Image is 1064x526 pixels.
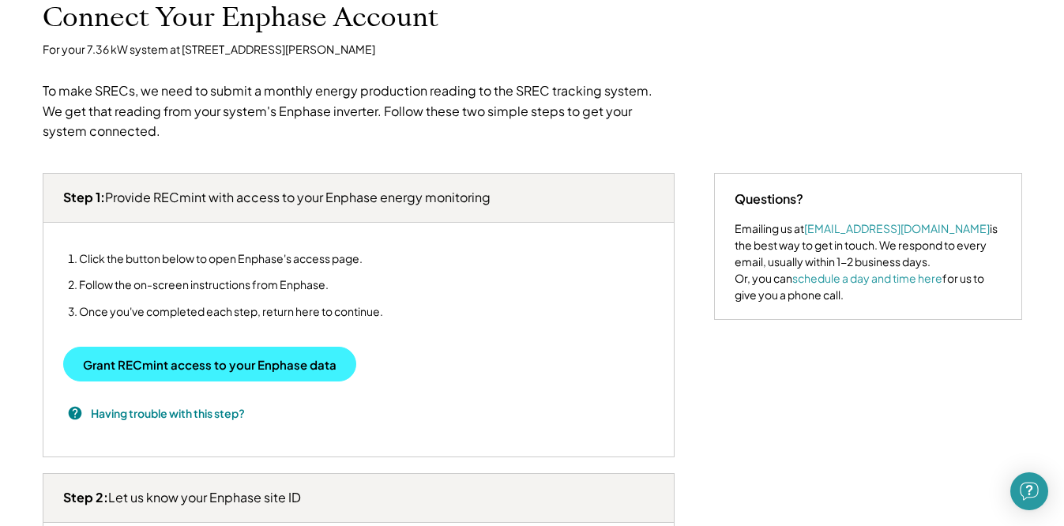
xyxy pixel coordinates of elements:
a: [EMAIL_ADDRESS][DOMAIN_NAME] [804,221,990,235]
div: Emailing us at is the best way to get in touch. We respond to every email, usually within 1-2 bus... [735,220,1002,303]
h1: Connect Your Enphase Account [43,1,438,34]
li: Click the button below to open Enphase's access page. [79,252,383,265]
h3: Provide RECmint with access to your Enphase energy monitoring [63,190,491,206]
div: To make SRECs, we need to submit a monthly energy production reading to the SREC tracking system.... [43,81,659,141]
div: For your 7.36 kW system at [STREET_ADDRESS][PERSON_NAME] [43,42,375,58]
li: Follow the on-screen instructions from Enphase. [79,278,383,291]
h3: Having trouble with this step? [91,405,245,422]
div: Open Intercom Messenger [1010,472,1048,510]
button: Grant RECmint access to your Enphase data [63,347,356,381]
strong: Step 2: [63,489,108,505]
a: schedule a day and time here [792,271,942,285]
div: Questions? [735,190,803,209]
strong: Step 1: [63,189,105,205]
h3: Let us know your Enphase site ID [63,490,301,506]
li: Once you've completed each step, return here to continue. [79,305,383,318]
